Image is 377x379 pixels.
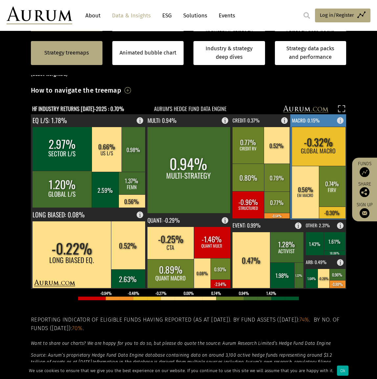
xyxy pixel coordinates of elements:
[109,10,154,22] a: Data & Insights
[299,316,309,323] span: 74%
[315,9,370,22] a: Log in/Register
[31,85,121,96] h3: How to navigate the treemap
[31,316,346,333] h5: Reporting indicator of eligible funds having reported (as at [DATE]). By fund assets ([DATE]): . ...
[7,7,72,24] img: Aurum
[360,208,369,218] img: Sign up to our newsletter
[120,49,176,57] a: Animated bubble chart
[355,202,374,218] a: Sign up
[31,341,331,346] em: Want to share our charts? We are happy for you to do so, but please do quote the source: Aurum Re...
[82,10,104,22] a: About
[215,10,235,22] a: Events
[320,11,354,19] span: Log in/Register
[303,12,310,19] img: search.svg
[355,161,374,177] a: Funds
[193,41,265,65] a: Industry & strategy deep dives
[31,359,339,379] em: Information in the database is derived from multiple sources including Aurum’s own research, regu...
[159,10,175,22] a: ESG
[360,187,369,197] img: Share this post
[44,49,89,57] a: Strategy treemaps
[180,10,211,22] a: Solutions
[355,182,374,197] div: Share
[337,366,348,376] div: Ok
[31,352,332,365] em: Source: Aurum’s proprietary Hedge Fund Data Engine database containing data on around 3,100 activ...
[275,41,346,65] a: Strategy data packs and performance
[72,325,83,332] span: 70%
[360,167,369,177] img: Access Funds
